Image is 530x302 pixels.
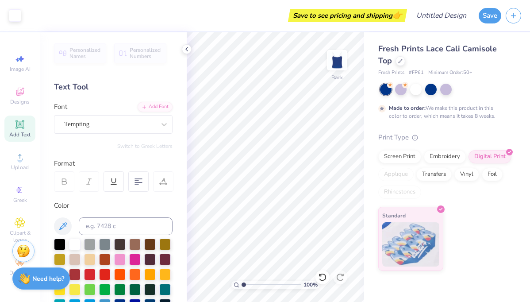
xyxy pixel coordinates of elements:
[32,275,64,283] strong: Need help?
[409,7,474,24] input: Untitled Design
[54,159,173,169] div: Format
[11,164,29,171] span: Upload
[416,168,452,181] div: Transfers
[54,81,173,93] div: Text Tool
[389,104,498,120] div: We make this product in this color to order, which means it takes 8 weeks.
[79,217,173,235] input: e.g. 7428 c
[54,201,173,211] div: Color
[424,150,466,163] div: Embroidery
[409,69,424,77] span: # FP61
[54,102,67,112] label: Font
[378,186,421,199] div: Rhinestones
[69,47,101,59] span: Personalized Names
[138,102,173,112] div: Add Font
[328,51,346,69] img: Back
[331,74,343,81] div: Back
[10,66,31,73] span: Image AI
[482,168,503,181] div: Foil
[378,150,421,163] div: Screen Print
[10,98,30,105] span: Designs
[454,168,479,181] div: Vinyl
[13,197,27,204] span: Greek
[479,8,501,23] button: Save
[392,10,402,20] span: 👉
[378,43,497,66] span: Fresh Prints Lace Cali Camisole Top
[9,131,31,138] span: Add Text
[378,168,414,181] div: Applique
[382,222,439,267] img: Standard
[378,132,512,143] div: Print Type
[290,9,405,22] div: Save to see pricing and shipping
[303,281,318,289] span: 100 %
[428,69,472,77] span: Minimum Order: 50 +
[382,211,406,220] span: Standard
[389,105,426,112] strong: Made to order:
[469,150,511,163] div: Digital Print
[4,229,35,244] span: Clipart & logos
[117,143,173,150] button: Switch to Greek Letters
[378,69,404,77] span: Fresh Prints
[130,47,161,59] span: Personalized Numbers
[9,269,31,276] span: Decorate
